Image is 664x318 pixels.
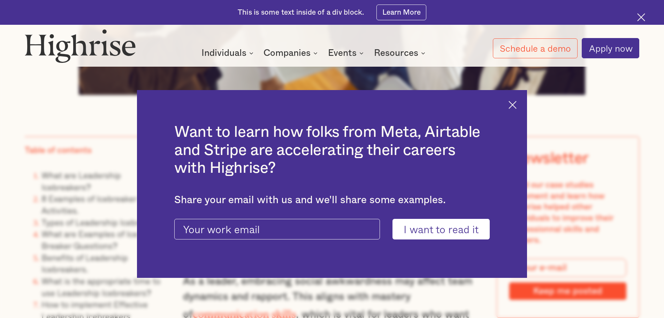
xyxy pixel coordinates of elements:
div: Share your email with us and we'll share some examples. [174,194,490,206]
div: Companies [264,49,320,57]
form: current-ascender-blog-article-modal-form [174,219,490,240]
div: Individuals [201,49,246,57]
input: I want to read it [392,219,490,240]
a: Learn More [376,5,426,20]
a: Schedule a demo [493,38,578,58]
img: Highrise logo [25,29,136,62]
a: Apply now [582,38,639,58]
div: Companies [264,49,311,57]
div: Events [328,49,357,57]
img: Cross icon [637,13,645,21]
input: Your work email [174,219,380,240]
div: Events [328,49,366,57]
div: Individuals [201,49,255,57]
div: This is some text inside of a div block. [238,8,364,17]
img: Cross icon [509,101,517,109]
h2: Want to learn how folks from Meta, Airtable and Stripe are accelerating their careers with Highrise? [174,123,490,177]
div: Resources [374,49,418,57]
div: Resources [374,49,427,57]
